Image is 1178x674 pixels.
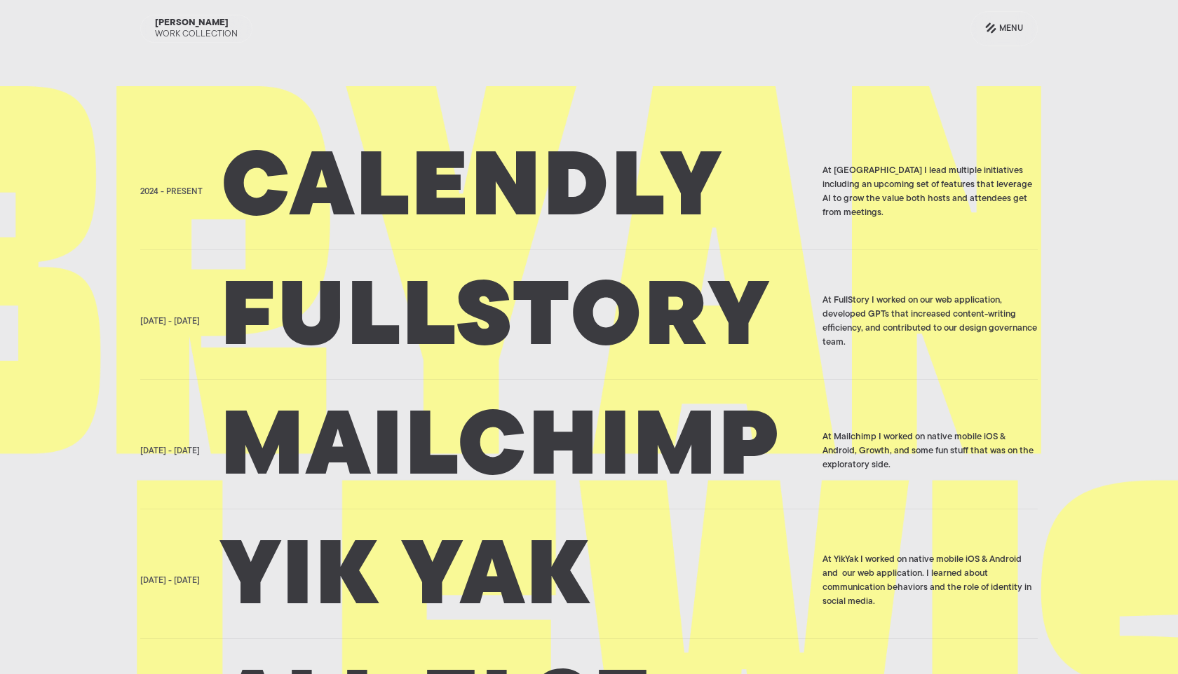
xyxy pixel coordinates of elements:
div: [DATE] - [DATE] [140,446,200,457]
div: 2024 - Present [140,186,203,198]
div: [DATE] - [DATE] [140,575,200,586]
a: [DATE] - [DATE]MailchimpAt Mailchimp I worked on native mobile iOS & Android, Growth, and some fu... [140,394,1038,509]
h2: Mailchimp [221,416,813,486]
div: [PERSON_NAME] [155,18,229,29]
a: [PERSON_NAME]Work Collection [140,15,252,43]
div: Menu [999,20,1023,37]
div: At Mailchimp I worked on native mobile iOS & Android, Growth, and some fun stuff that was on the ... [822,430,1038,472]
h2: Yik yak [221,546,813,616]
a: 2024 - PresentCalendlyAt [GEOGRAPHIC_DATA] I lead multiple initiatives including an upcoming set ... [140,135,1038,250]
div: Work Collection [155,29,238,40]
div: At FullStory I worked on our web application, developed GPTs that increased content-writing effic... [822,294,1038,350]
a: Menu [970,11,1038,46]
div: At YikYak I worked on native mobile iOS & Android and our web application. I learned about commun... [822,553,1038,609]
a: [DATE] - [DATE]FullstoryAt FullStory I worked on our web application, developed GPTs that increas... [140,264,1038,380]
div: [DATE] - [DATE] [140,316,200,327]
h2: Calendly [221,157,813,227]
div: At [GEOGRAPHIC_DATA] I lead multiple initiatives including an upcoming set of features that lever... [822,164,1038,220]
h2: Fullstory [221,287,813,357]
a: [DATE] - [DATE]Yik yakAt YikYak I worked on native mobile iOS & Android and our web application. ... [140,523,1038,639]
